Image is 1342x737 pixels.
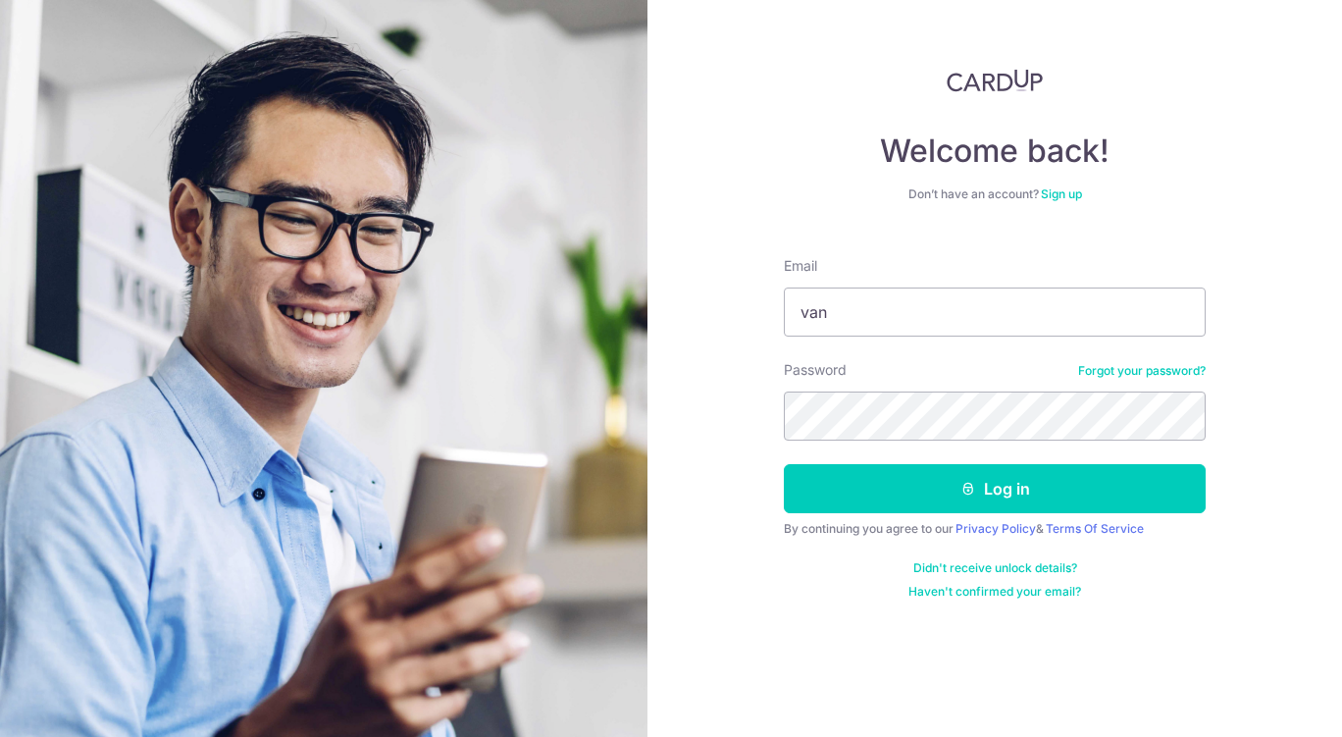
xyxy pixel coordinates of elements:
[784,464,1206,513] button: Log in
[1078,363,1206,379] a: Forgot your password?
[908,584,1081,600] a: Haven't confirmed your email?
[784,132,1206,171] h4: Welcome back!
[1046,521,1144,536] a: Terms Of Service
[955,521,1036,536] a: Privacy Policy
[784,256,817,276] label: Email
[784,186,1206,202] div: Don’t have an account?
[784,360,847,380] label: Password
[947,69,1043,92] img: CardUp Logo
[784,288,1206,337] input: Enter your Email
[784,521,1206,537] div: By continuing you agree to our &
[1041,186,1082,201] a: Sign up
[913,560,1077,576] a: Didn't receive unlock details?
